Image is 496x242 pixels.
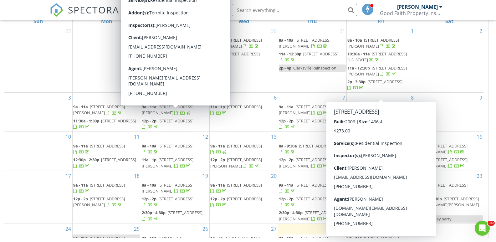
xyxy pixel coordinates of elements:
[73,157,99,162] span: 12:30p - 2:30p
[210,143,262,155] a: 9a - 11a [STREET_ADDRESS]
[338,224,346,234] a: Go to August 28, 2025
[279,103,346,117] a: 9a - 11a [STREET_ADDRESS][PERSON_NAME]
[101,118,136,124] span: [STREET_ADDRESS]
[210,51,223,57] span: 1p - 3p
[416,216,428,222] span: 5p - 7p
[210,196,225,202] span: 12p - 2p
[142,104,193,116] span: [STREET_ADDRESS][PERSON_NAME]
[50,3,64,17] img: The Best Home Inspection Software - Spectora
[295,196,330,202] span: [STREET_ADDRESS]
[416,143,468,155] span: [STREET_ADDRESS][PERSON_NAME]
[90,182,125,188] span: [STREET_ADDRESS]
[416,142,483,156] a: 9a - 11a [STREET_ADDRESS][PERSON_NAME]
[478,26,483,36] a: Go to August 2, 2025
[142,157,193,168] span: [STREET_ADDRESS][PERSON_NAME]
[279,37,346,50] a: 8a - 10a [STREET_ADDRESS][PERSON_NAME]
[475,171,483,181] a: Go to August 23, 2025
[407,224,415,234] a: Go to August 29, 2025
[416,156,483,170] a: 12p - 2p [STREET_ADDRESS][PERSON_NAME]
[73,117,140,131] a: 11:30a - 1:30p [STREET_ADDRESS]
[141,171,210,224] td: Go to August 19, 2025
[279,50,346,64] a: 11a - 12:30p [STREET_ADDRESS]
[73,143,88,149] span: 9a - 11a
[270,224,278,234] a: Go to August 27, 2025
[407,171,415,181] a: Go to August 22, 2025
[376,17,385,26] a: Friday
[142,51,193,63] a: 12p - 2p [STREET_ADDRESS][PERSON_NAME]
[416,143,468,155] a: 9a - 11a [STREET_ADDRESS][PERSON_NAME]
[210,142,277,156] a: 9a - 11a [STREET_ADDRESS]
[364,104,399,110] span: [STREET_ADDRESS]
[73,196,125,208] a: 12p - 2p [STREET_ADDRESS][PERSON_NAME]
[364,143,399,149] span: [STREET_ADDRESS]
[444,17,455,26] a: Saturday
[303,51,338,57] span: [STREET_ADDRESS]
[4,171,73,224] td: Go to August 17, 2025
[225,235,260,241] span: [STREET_ADDRESS]
[279,51,338,63] a: 11a - 12:30p [STREET_ADDRESS]
[73,142,140,156] a: 9a - 11a [STREET_ADDRESS]
[347,51,407,63] a: 10:30a - 11a [STREET_ADDRESS][US_STATE]
[347,235,362,241] span: 9a - 11a
[73,235,88,241] span: 8a - 10a
[142,118,156,124] span: 12p - 2p
[167,210,202,215] span: [STREET_ADDRESS]
[416,182,483,195] a: 9a - 11a [STREET_ADDRESS]
[279,118,294,124] span: 12p - 2p
[270,171,278,181] a: Go to August 20, 2025
[347,190,412,207] a: 10:30a - 12:30p [STREET_ADDRESS][PERSON_NAME][PERSON_NAME]
[380,10,442,16] div: Good Faith Property Inspections, LLC
[210,195,277,209] a: 12p - 2p [STREET_ADDRESS]
[142,37,209,50] a: 8a - 10a [STREET_ADDRESS] [PERSON_NAME] 37122
[50,8,119,22] a: SPECTORA
[73,157,136,168] a: 12:30p - 2:30p [STREET_ADDRESS]
[347,65,370,71] span: 11a - 12:30p
[347,37,399,49] span: [STREET_ADDRESS][PERSON_NAME]
[279,235,294,241] span: 9a - 11a
[73,93,141,132] td: Go to August 4, 2025
[210,104,262,116] a: 11a - 1p [STREET_ADDRESS]
[347,104,399,116] a: 9a - 11a [STREET_ADDRESS]
[295,118,330,124] span: [STREET_ADDRESS]
[367,79,402,85] span: [STREET_ADDRESS]
[142,143,156,149] span: 8a - 10a
[73,196,88,202] span: 12p - 2p
[338,171,346,181] a: Go to August 21, 2025
[364,157,399,162] span: [STREET_ADDRESS]
[415,26,483,93] td: Go to August 2, 2025
[347,104,362,110] span: 9a - 11a
[347,118,410,130] span: [STREET_ADDRESS][PERSON_NAME]
[347,189,414,209] a: 10:30a - 12:30p [STREET_ADDRESS][PERSON_NAME][PERSON_NAME]
[142,118,193,130] a: 12p - 2p [STREET_ADDRESS]
[73,156,140,170] a: 12:30p - 2:30p [STREET_ADDRESS]
[142,50,209,64] a: 12p - 2p [STREET_ADDRESS][PERSON_NAME]
[227,196,262,202] span: [STREET_ADDRESS]
[141,132,210,171] td: Go to August 12, 2025
[210,196,262,208] a: 12p - 2p [STREET_ADDRESS]
[279,182,346,195] a: 9a - 11a [STREET_ADDRESS]
[142,143,193,155] a: 8a - 10a [STREET_ADDRESS]
[279,196,330,208] a: 12p - 2p [STREET_ADDRESS]
[73,103,140,117] a: 9a - 11a [STREET_ADDRESS][PERSON_NAME]
[279,37,294,43] span: 8a - 10a
[133,224,141,234] a: Go to August 25, 2025
[142,142,209,156] a: 8a - 10a [STREET_ADDRESS]
[278,26,346,93] td: Go to July 31, 2025
[73,104,88,110] span: 9a - 11a
[90,143,125,149] span: [STREET_ADDRESS]
[347,182,360,188] span: 8a - 9a
[279,37,330,49] a: 8a - 10a [STREET_ADDRESS][PERSON_NAME]
[73,143,125,155] a: 9a - 11a [STREET_ADDRESS]
[237,17,250,26] a: Wednesday
[73,195,140,209] a: 12p - 2p [STREET_ADDRESS][PERSON_NAME]
[270,26,278,36] a: Go to July 30, 2025
[210,104,225,110] span: 11a - 1p
[210,157,262,168] span: [STREET_ADDRESS][PERSON_NAME]
[347,37,414,50] a: 8a - 10a [STREET_ADDRESS][PERSON_NAME]
[278,93,346,132] td: Go to August 7, 2025
[64,171,72,181] a: Go to August 17, 2025
[142,51,156,57] span: 12p - 2p
[158,196,193,202] span: [STREET_ADDRESS]
[142,51,193,63] span: [STREET_ADDRESS][PERSON_NAME]
[279,210,340,221] a: 2:30p - 4:30p [STREET_ADDRESS][PERSON_NAME]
